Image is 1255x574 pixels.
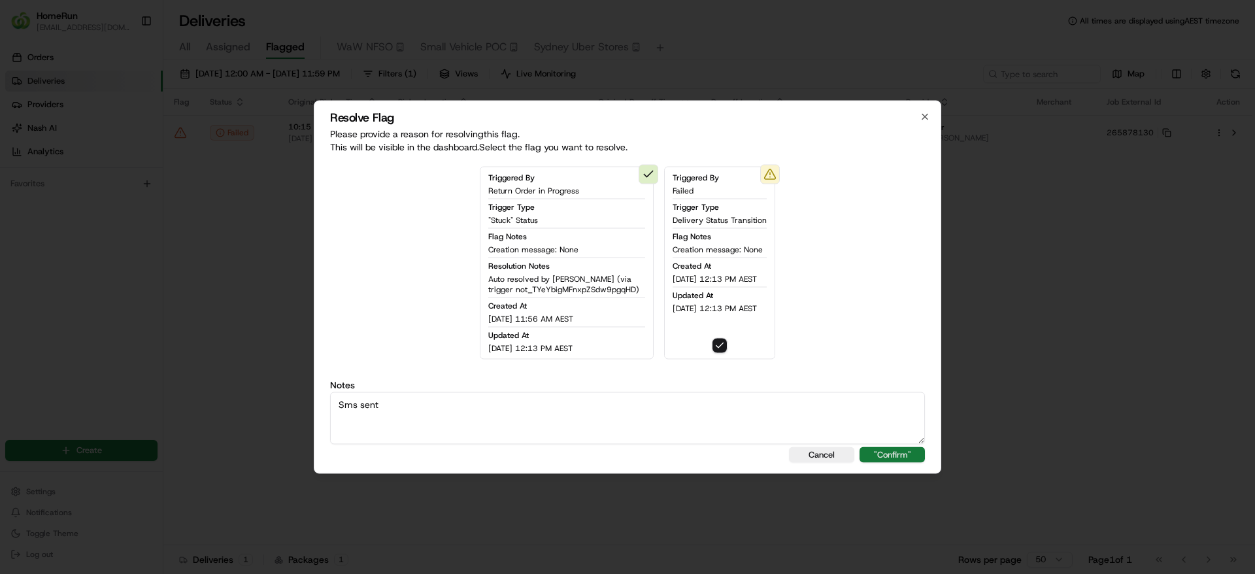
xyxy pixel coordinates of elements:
[673,186,694,196] span: Failed
[488,301,527,311] span: Created At
[673,202,719,212] span: Trigger Type
[673,274,757,284] span: [DATE] 12:13 PM AEST
[789,447,854,463] button: Cancel
[488,343,573,354] span: [DATE] 12:13 PM AEST
[673,231,711,242] span: Flag Notes
[488,231,527,242] span: Flag Notes
[330,392,925,445] textarea: Sms sent
[488,330,529,341] span: Updated At
[673,245,763,255] span: Creation message: None
[673,173,719,183] span: Triggered By
[488,261,550,271] span: Resolution Notes
[488,202,535,212] span: Trigger Type
[330,380,925,390] label: Notes
[488,274,645,295] span: Auto resolved by [PERSON_NAME] (via trigger not_TYeYbigMFnxpZSdw9pgqHD)
[330,127,925,154] p: Please provide a reason for resolving this flag . This will be visible in the dashboard. Select t...
[860,447,925,463] button: "Confirm"
[673,303,757,314] span: [DATE] 12:13 PM AEST
[673,261,711,271] span: Created At
[488,245,578,255] span: Creation message: None
[330,112,925,124] h2: Resolve Flag
[488,215,538,226] span: "Stuck" Status
[488,173,535,183] span: Triggered By
[673,290,713,301] span: Updated At
[673,215,767,226] span: Delivery Status Transition
[488,314,573,324] span: [DATE] 11:56 AM AEST
[488,186,579,196] span: Return Order in Progress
